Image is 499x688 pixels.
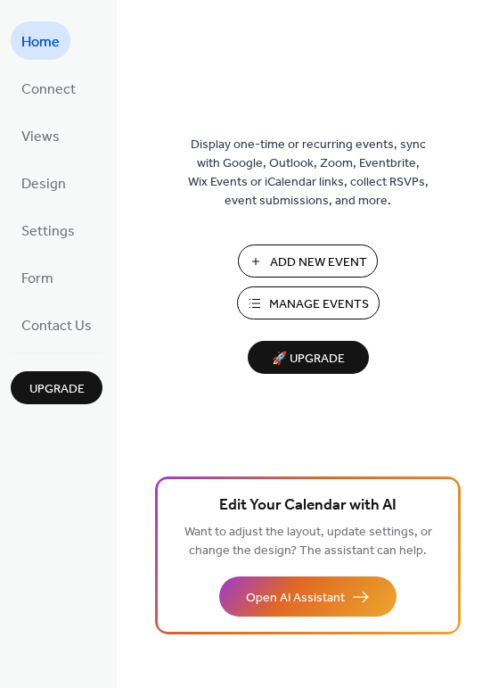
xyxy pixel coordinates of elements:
[21,76,76,104] span: Connect
[258,347,358,371] span: 🚀 Upgrade
[11,305,102,344] a: Contact Us
[248,341,369,374] button: 🚀 Upgrade
[11,21,70,60] a: Home
[246,589,345,608] span: Open AI Assistant
[270,253,367,272] span: Add New Event
[11,69,86,107] a: Connect
[184,520,432,563] span: Want to adjust the layout, update settings, or change the design? The assistant can help.
[237,286,380,319] button: Manage Events
[11,258,64,296] a: Form
[11,211,86,249] a: Settings
[219,576,397,617] button: Open AI Assistant
[269,295,369,314] span: Manage Events
[11,116,70,154] a: Views
[21,29,60,56] span: Home
[21,312,92,340] span: Contact Us
[238,245,378,278] button: Add New Event
[21,123,60,151] span: Views
[21,218,75,245] span: Settings
[188,136,429,211] span: Display one-time or recurring events, sync with Google, Outlook, Zoom, Eventbrite, Wix Events or ...
[21,170,66,198] span: Design
[21,265,53,293] span: Form
[219,493,397,518] span: Edit Your Calendar with AI
[11,163,77,202] a: Design
[29,380,85,399] span: Upgrade
[11,371,102,404] button: Upgrade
